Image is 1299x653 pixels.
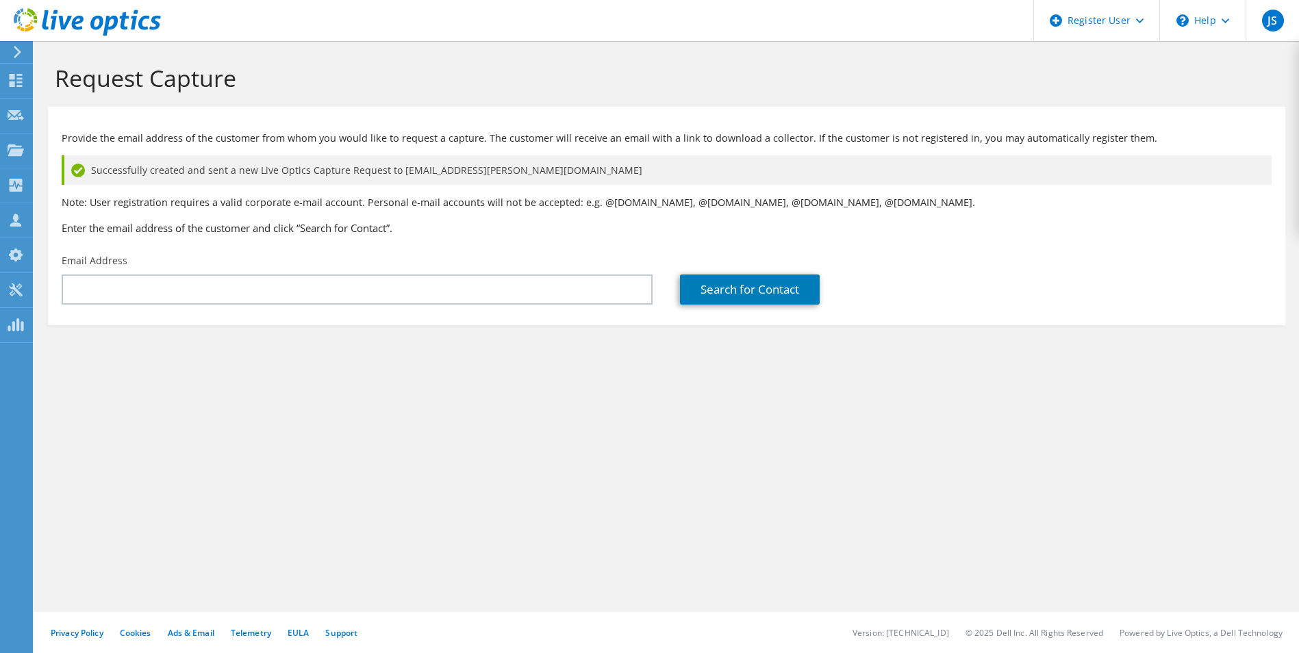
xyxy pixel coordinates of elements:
[1120,627,1283,639] li: Powered by Live Optics, a Dell Technology
[62,220,1272,235] h3: Enter the email address of the customer and click “Search for Contact”.
[853,627,949,639] li: Version: [TECHNICAL_ID]
[120,627,151,639] a: Cookies
[91,163,642,178] span: Successfully created and sent a new Live Optics Capture Request to [EMAIL_ADDRESS][PERSON_NAME][D...
[62,254,127,268] label: Email Address
[62,131,1272,146] p: Provide the email address of the customer from whom you would like to request a capture. The cust...
[680,274,820,305] a: Search for Contact
[966,627,1103,639] li: © 2025 Dell Inc. All Rights Reserved
[231,627,271,639] a: Telemetry
[1176,14,1189,27] svg: \n
[168,627,214,639] a: Ads & Email
[325,627,357,639] a: Support
[288,627,309,639] a: EULA
[62,195,1272,210] p: Note: User registration requires a valid corporate e-mail account. Personal e-mail accounts will ...
[51,627,103,639] a: Privacy Policy
[55,64,1272,92] h1: Request Capture
[1262,10,1284,31] span: JS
